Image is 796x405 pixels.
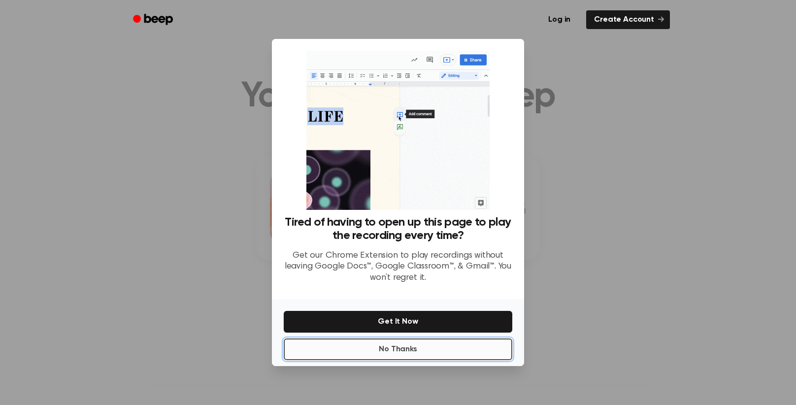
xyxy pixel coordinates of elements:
p: Get our Chrome Extension to play recordings without leaving Google Docs™, Google Classroom™, & Gm... [284,250,512,284]
a: Log in [538,8,580,31]
h3: Tired of having to open up this page to play the recording every time? [284,216,512,242]
img: Beep extension in action [306,51,489,210]
a: Beep [126,10,182,30]
button: No Thanks [284,338,512,360]
button: Get It Now [284,311,512,333]
a: Create Account [586,10,670,29]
